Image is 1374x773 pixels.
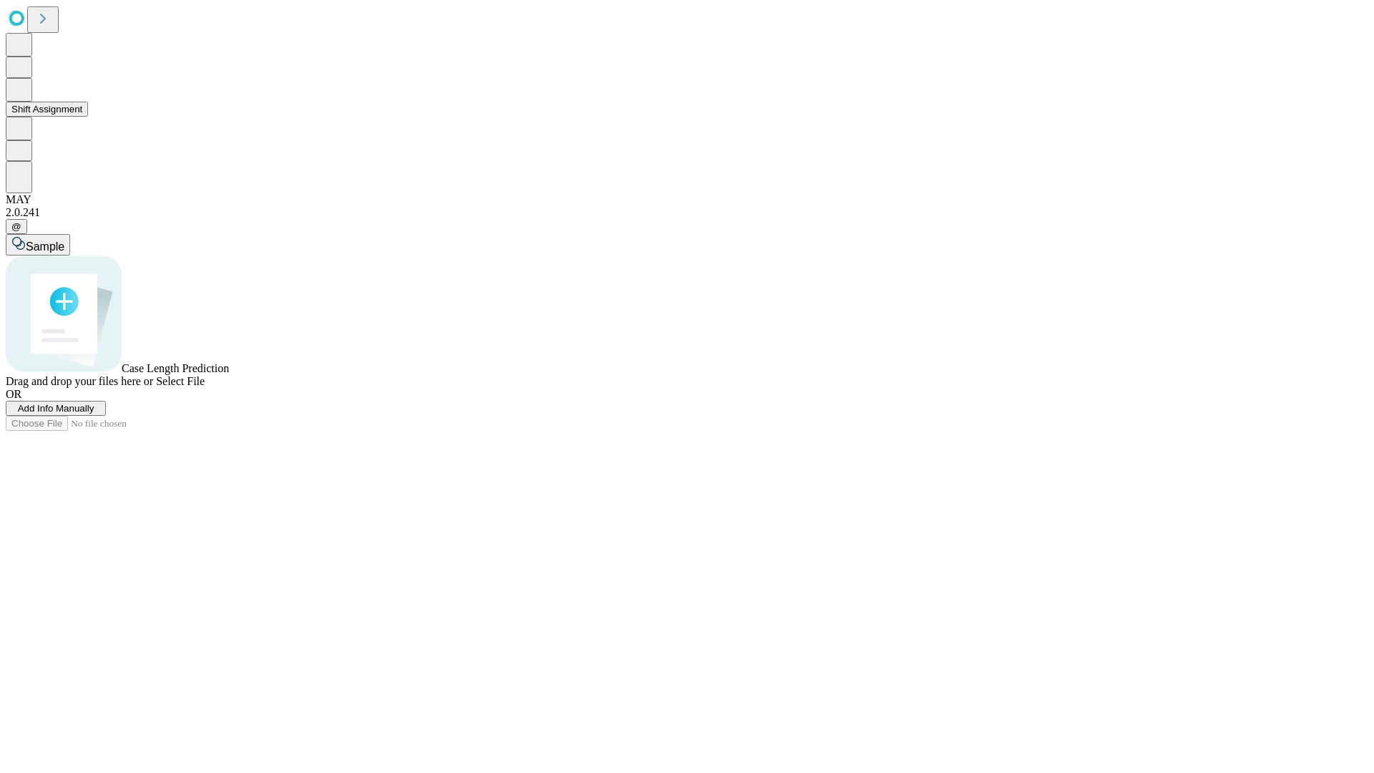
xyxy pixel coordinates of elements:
[11,221,21,232] span: @
[6,219,27,234] button: @
[156,375,205,387] span: Select File
[122,362,229,374] span: Case Length Prediction
[6,234,70,256] button: Sample
[18,403,94,414] span: Add Info Manually
[6,206,1368,219] div: 2.0.241
[6,193,1368,206] div: MAY
[26,240,64,253] span: Sample
[6,401,106,416] button: Add Info Manually
[6,375,153,387] span: Drag and drop your files here or
[6,102,88,117] button: Shift Assignment
[6,388,21,400] span: OR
